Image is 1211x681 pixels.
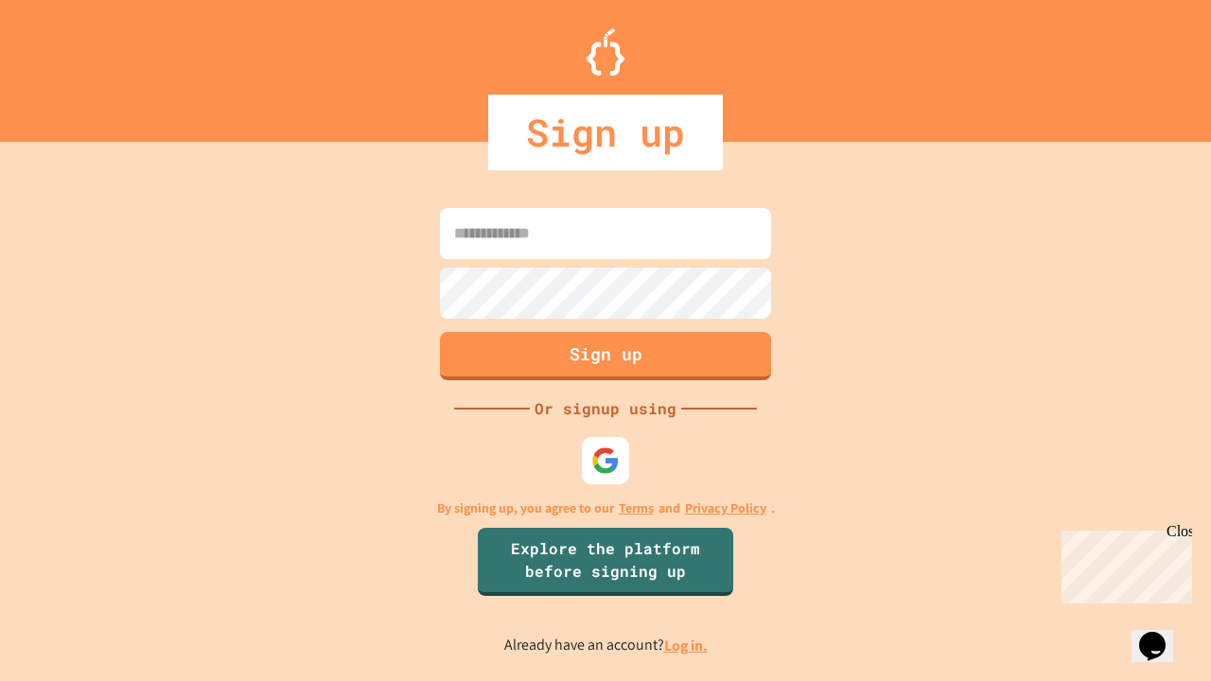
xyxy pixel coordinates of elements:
[619,498,654,518] a: Terms
[591,446,620,475] img: google-icon.svg
[664,636,708,655] a: Log in.
[1054,523,1192,603] iframe: chat widget
[8,8,131,120] div: Chat with us now!Close
[488,95,723,170] div: Sign up
[587,28,624,76] img: Logo.svg
[504,634,708,657] p: Already have an account?
[440,332,771,380] button: Sign up
[530,397,681,420] div: Or signup using
[437,498,775,518] p: By signing up, you agree to our and .
[685,498,766,518] a: Privacy Policy
[478,528,733,596] a: Explore the platform before signing up
[1132,605,1192,662] iframe: chat widget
